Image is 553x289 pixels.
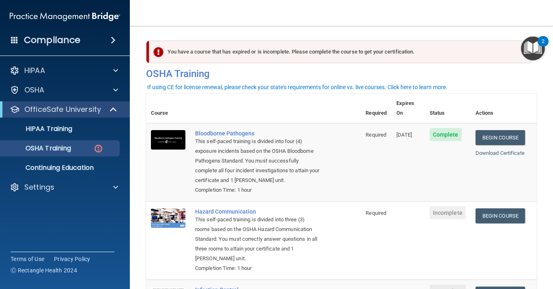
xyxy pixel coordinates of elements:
a: Settings [10,182,118,192]
th: Status [425,94,471,123]
span: Required [366,210,386,216]
iframe: Drift Widget Chat Controller [413,242,543,275]
div: This self-paced training is divided into four (4) exposure incidents based on the OSHA Bloodborne... [195,137,320,185]
div: Completion Time: 1 hour [195,263,320,273]
img: PMB logo [10,9,120,25]
a: Begin Course [476,130,525,145]
div: If using CE for license renewal, please check your state's requirements for online vs. live cours... [147,84,448,90]
img: exclamation-circle-solid-danger.72ef9ffc.png [153,47,164,57]
div: You have a course that has expired or is incomplete. Please complete the course to get your certi... [149,41,532,63]
p: HIPAA [24,66,45,75]
span: Incomplete [430,206,466,219]
a: Hazard Communication [195,208,320,215]
a: Terms of Use [11,255,44,263]
p: Continuing Education [5,164,116,172]
a: Privacy Policy [54,255,90,263]
div: Completion Time: 1 hour [195,185,320,195]
span: Required [366,132,386,138]
a: Begin Course [476,208,525,223]
button: If using CE for license renewal, please check your state's requirements for online vs. live cours... [146,83,449,91]
th: Actions [471,94,537,123]
a: HIPAA [10,66,118,75]
p: OSHA [24,85,45,95]
h4: Compliance [24,34,80,46]
img: danger-circle.6113f641.png [93,143,103,154]
button: Open Resource Center, 2 new notifications [521,36,545,60]
span: Complete [430,128,462,141]
span: Ⓒ Rectangle Health 2024 [11,266,77,274]
a: Bloodborne Pathogens [195,130,320,137]
th: Expires On [392,94,425,123]
a: OSHA [10,85,118,95]
p: Settings [24,182,54,192]
p: OSHA Training [5,144,71,152]
p: OfficeSafe University [24,105,101,114]
div: This self-paced training is divided into three (3) rooms based on the OSHA Hazard Communication S... [195,215,320,263]
span: [DATE] [396,132,412,138]
a: OfficeSafe University [10,105,118,114]
th: Course [146,94,190,123]
a: Download Certificate [476,150,525,156]
h4: OSHA Training [146,68,537,79]
th: Required [361,94,392,123]
div: 2 [542,41,544,52]
p: HIPAA Training [5,125,72,133]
